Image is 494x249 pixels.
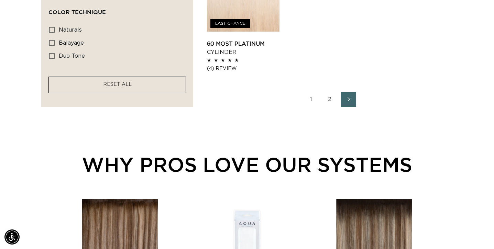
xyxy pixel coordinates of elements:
[59,27,82,33] span: naturals
[460,216,494,249] iframe: Chat Widget
[59,53,85,59] span: duo tone
[304,92,319,107] a: Page 1
[48,9,106,15] span: Color Technique
[341,92,356,107] a: Next page
[41,149,453,179] div: WHY PROS LOVE OUR SYSTEMS
[322,92,338,107] a: Page 2
[103,80,132,89] a: RESET ALL
[207,92,453,107] nav: Pagination
[207,40,279,56] a: 60 Most Platinum Cylinder
[103,82,132,87] span: RESET ALL
[59,40,84,46] span: balayage
[4,229,20,245] div: Accessibility Menu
